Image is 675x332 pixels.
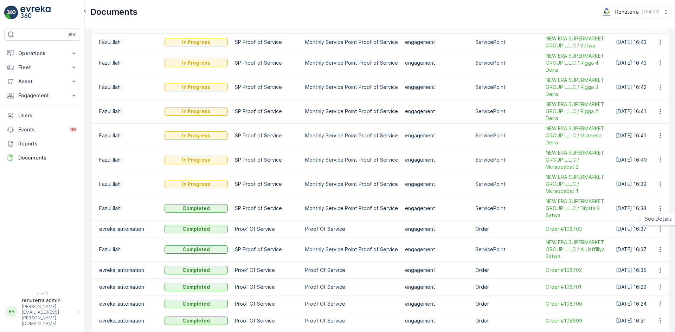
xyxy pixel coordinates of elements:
p: Renuterra [615,8,639,15]
p: Proof Of Service [235,300,298,307]
p: Proof Of Service [235,267,298,274]
p: Monthly Service Point Proof of Service [305,39,398,46]
p: Proof Of Service [305,267,398,274]
p: Fazul.Ilahi [99,132,157,139]
p: SP Proof of Service [235,39,298,46]
button: Operations [4,46,80,60]
a: NEW ERA SUPERMARKET GROUP L.L.C / Al Jaffiliya Satwa [546,239,609,260]
a: Order #108699 [546,317,609,324]
p: engagement [405,226,468,233]
p: SP Proof of Service [235,156,298,163]
p: Fazul.Ilahi [99,84,157,91]
p: Proof Of Service [235,284,298,291]
p: In Progress [182,156,210,163]
p: Fazul.Ilahi [99,205,157,212]
span: v 1.51.1 [4,291,80,295]
p: SP Proof of Service [235,181,298,188]
p: Fazul.Ilahi [99,108,157,115]
button: Completed [165,300,228,308]
p: SP Proof of Service [235,132,298,139]
a: Order #108701 [546,284,609,291]
button: In Progress [165,131,228,140]
p: engagement [405,59,468,66]
a: Reports [4,137,80,151]
span: NEW ERA SUPERMARKET GROUP L.L.C / Rigga 4 Deira [546,52,609,73]
p: SP Proof of Service [235,108,298,115]
p: engagement [405,267,468,274]
p: Completed [182,226,210,233]
p: evreka_automation [99,226,157,233]
p: engagement [405,246,468,253]
p: In Progress [182,132,210,139]
img: logo_light-DOdMpM7g.png [20,6,51,20]
a: NEW ERA SUPERMARKET GROUP L.L.C / Rigga 3 Deira [546,77,609,98]
p: Monthly Service Point Proof of Service [305,84,398,91]
div: RR [6,306,17,317]
p: ServicePoint [475,108,539,115]
p: Proof Of Service [305,317,398,324]
p: Fazul.Ilahi [99,39,157,46]
p: Proof Of Service [235,226,298,233]
p: SP Proof of Service [235,246,298,253]
span: Order #108703 [546,226,609,233]
img: logo [4,6,18,20]
p: Proof Of Service [305,300,398,307]
a: See Details [642,214,675,224]
p: engagement [405,284,468,291]
p: Events [18,126,65,133]
p: engagement [405,156,468,163]
button: Asset [4,74,80,89]
img: Screenshot_2024-07-26_at_13.33.01.png [602,8,612,16]
a: NEW ERA SUPERMARKET GROUP L.L.C / Muraqqabat 2 [546,149,609,170]
button: Completed [165,245,228,254]
a: NEW ERA SUPERMARKET GROUP L.L.C / Satwa [546,35,609,49]
p: Monthly Service Point Proof of Service [305,205,398,212]
p: ServicePoint [475,181,539,188]
button: In Progress [165,83,228,91]
p: ServicePoint [475,84,539,91]
p: engagement [405,39,468,46]
button: In Progress [165,107,228,116]
p: Engagement [18,92,66,99]
p: Completed [182,246,210,253]
button: Completed [165,283,228,291]
p: Users [18,112,77,119]
p: In Progress [182,39,210,46]
p: renuterra.admin [22,297,75,304]
span: NEW ERA SUPERMARKET GROUP L.L.C / Rigga 2 Deira [546,101,609,122]
span: Order #108700 [546,300,609,307]
button: Completed [165,204,228,213]
button: Completed [165,266,228,274]
p: ServicePoint [475,59,539,66]
button: In Progress [165,38,228,46]
a: Order #108702 [546,267,609,274]
p: Order [475,317,539,324]
p: ServicePoint [475,39,539,46]
p: 99 [70,127,76,132]
a: Users [4,109,80,123]
p: Reports [18,140,77,147]
p: ServicePoint [475,246,539,253]
button: Fleet [4,60,80,74]
p: Monthly Service Point Proof of Service [305,181,398,188]
p: Monthly Service Point Proof of Service [305,156,398,163]
p: In Progress [182,108,210,115]
p: In Progress [182,181,210,188]
a: NEW ERA SUPERMARKET GROUP L.L.C / Diyafa 2 Satwa [546,198,609,219]
p: Fazul.Ilahi [99,156,157,163]
p: SP Proof of Service [235,205,298,212]
p: ServicePoint [475,205,539,212]
p: Completed [182,284,210,291]
p: engagement [405,108,468,115]
p: ServicePoint [475,156,539,163]
a: NEW ERA SUPERMARKET GROUP L.L.C / Muteena Deira [546,125,609,146]
p: Asset [18,78,66,85]
a: NEW ERA SUPERMARKET GROUP L.L.C / Muraqqabat 1 [546,174,609,195]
